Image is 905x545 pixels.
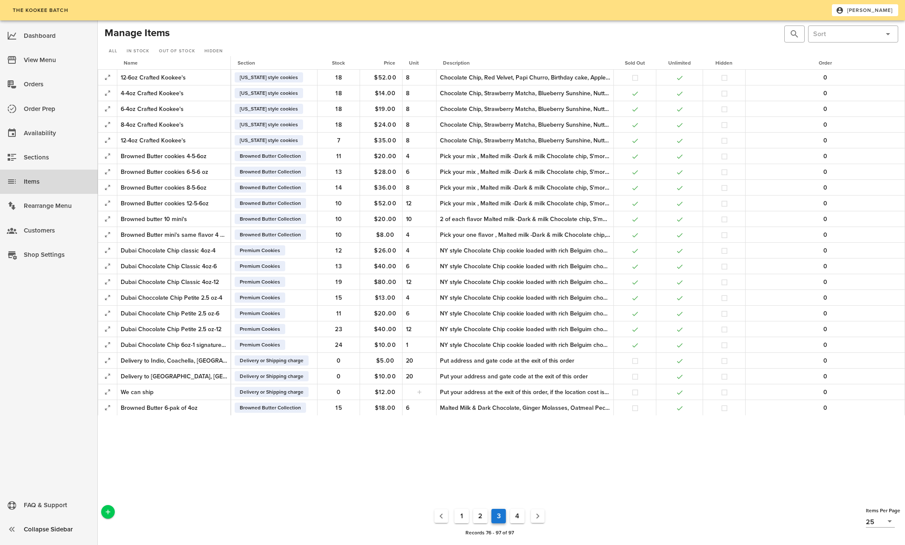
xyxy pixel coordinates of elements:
[372,211,399,227] button: $20.00
[24,102,91,116] div: Order Prep
[121,152,227,161] div: Browned Butter cookies 4-5-6oz
[440,278,610,287] div: NY style Chocolate Chip cookie loaded with rich Belguim chocolate chips, filled and topped with v...
[102,103,113,115] button: Expand Record
[715,60,732,66] span: Hidden
[811,153,839,160] span: 0
[240,355,304,366] span: Delivery or Shipping charge
[240,72,298,82] span: [US_STATE] style cookies
[325,258,352,274] button: 13
[24,126,91,140] div: Availability
[372,258,399,274] button: $40.00
[434,509,448,523] button: Previous page
[155,47,199,56] a: Out of Stock
[325,290,352,305] button: 15
[406,183,433,192] div: 8
[102,402,113,414] button: Expand Record
[837,6,893,14] span: [PERSON_NAME]
[811,117,839,132] button: 0
[531,509,545,523] button: Next page
[372,148,399,164] button: $20.00
[105,47,121,56] a: All
[372,184,399,191] span: $36.00
[866,508,900,514] span: Items Per Page
[406,199,433,208] div: 12
[24,224,91,238] div: Customers
[811,70,839,85] button: 0
[325,184,352,191] span: 14
[325,278,352,286] span: 19
[406,246,433,255] div: 4
[473,509,488,523] button: Goto Page 2
[372,373,399,380] span: $10.00
[811,137,839,144] span: 0
[325,105,352,113] span: 18
[240,277,280,287] span: Premium Cookies
[121,293,227,302] div: Dubai Choccolate Chip Petite 2.5 oz-4
[325,357,352,364] span: 0
[121,341,227,349] div: Dubai Chocolate Chip 6oz-1 signature size
[102,370,113,382] button: Expand Record
[121,136,227,145] div: 12-4oz Crafted Kookee's
[811,243,839,258] button: 0
[811,247,839,254] span: 0
[121,325,227,334] div: Dubai Chocolate Chip Petite 2.5 oz-12
[102,166,113,178] button: Expand Record
[625,60,645,66] span: Sold Out
[372,384,399,400] button: $12.00
[440,215,610,224] div: 2 of each flavor Malted milk -Dark & milk Chocolate chip, S'mores, Pecan Caramel, Pistachio Choco...
[240,88,298,98] span: [US_STATE] style cookies
[811,321,839,337] button: 0
[372,290,399,305] button: $13.00
[440,183,610,192] div: Pick your mix , Malted milk -Dark & milk Chocolate chip, S'mores, Pecan Caramel, Pistachio Chocol...
[784,26,805,43] div: Hit Enter to search
[406,341,433,349] div: 1
[406,278,433,287] div: 12
[402,56,436,70] th: Unit
[121,278,227,287] div: Dubai Chocolate Chip Classic 4oz-12
[240,371,304,381] span: Delivery or Shipping charge
[372,216,399,223] span: $20.00
[372,294,399,301] span: $13.00
[372,180,399,195] button: $36.00
[811,274,839,290] button: 0
[372,85,399,101] button: $14.00
[811,400,839,415] button: 0
[440,105,610,114] div: Chocolate Chip, Strawberry Matcha, Blueberry Sunshine, Nutty professor, Birthday Cake, Double Dut...
[406,105,433,114] div: 8
[811,211,839,227] button: 0
[372,341,399,349] span: $10.00
[440,403,610,412] div: Malted Milk & Dark Chocolate, Ginger Molasses, Oatmeal Pecan Caramel, Pistachio Chocolate Chip wi...
[325,384,352,400] button: 0
[372,400,399,415] button: $18.00
[440,262,610,271] div: NY style Chocolate Chip cookie loaded with rich Belguim chocolate chips, filled and topped with v...
[325,337,352,352] button: 24
[105,26,170,41] h2: Manage Items
[159,48,195,54] span: Out of Stock
[102,182,113,193] button: Expand Record
[240,104,298,114] span: [US_STATE] style cookies
[440,73,610,82] div: Chocolate Chip, Red Velvet, Papi Churro, Birthday cake, Apple Crumble, Pumpkin Coffee Cake, Ginge...
[789,29,800,39] button: prepend icon
[102,229,113,241] button: Expand Record
[240,403,301,413] span: Browned Butter Collection
[24,53,91,67] div: View Menu
[811,196,839,211] button: 0
[440,325,610,334] div: NY style Chocolate Chip cookie loaded with rich Belguim chocolate chips, filled and topped with v...
[372,153,399,160] span: $20.00
[102,134,113,146] button: Expand Record
[811,404,839,412] span: 0
[811,389,839,396] span: 0
[372,74,399,81] span: $52.00
[121,262,227,271] div: Dubai Chocolate Chip Classic 4oz-6
[24,522,91,536] div: Collapse Sidebar
[406,309,433,318] div: 6
[372,247,399,254] span: $26.00
[436,56,613,70] th: Description
[325,168,352,176] span: 13
[811,353,839,368] button: 0
[406,262,433,271] div: 6
[24,498,91,512] div: FAQ & Support
[372,278,399,286] span: $80.00
[101,505,115,519] button: Add a New Record
[102,307,113,319] button: Expand Record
